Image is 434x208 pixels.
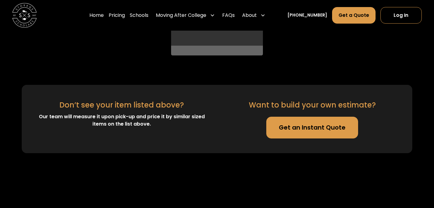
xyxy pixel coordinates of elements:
div: Don’t see your item listed above? [59,100,184,111]
div: Moving After College [156,12,206,19]
a: FAQs [222,7,235,24]
a: Log In [380,7,422,24]
div: Want to build your own estimate? [249,100,376,111]
a: Get a Quote [332,7,376,24]
div: About [242,12,257,19]
div: Our team will measure it upon pick-up and price it by similar sized items on the list above. [36,113,207,128]
a: Schools [130,7,148,24]
a: Get an Instant Quote [266,117,358,139]
img: Storage Scholars main logo [12,3,37,28]
div: About [240,7,268,24]
a: Pricing [109,7,125,24]
div: Moving After College [153,7,217,24]
a: [PHONE_NUMBER] [287,12,327,18]
a: Home [89,7,104,24]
